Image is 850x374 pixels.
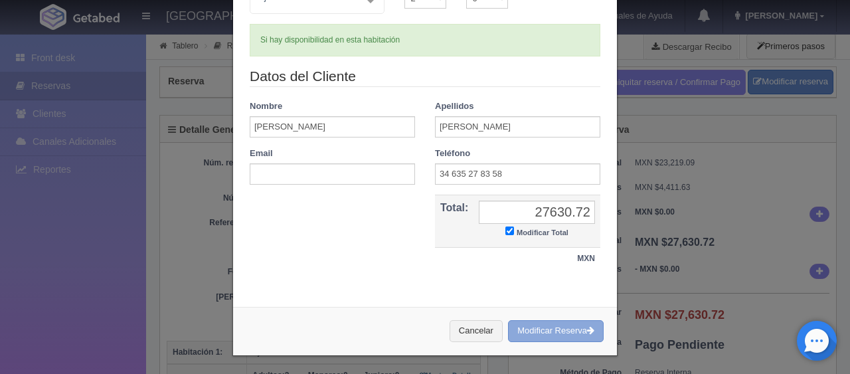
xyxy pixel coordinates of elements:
th: Total: [435,195,473,248]
label: Apellidos [435,100,474,113]
button: Cancelar [450,320,503,342]
div: Si hay disponibilidad en esta habitación [250,24,600,56]
legend: Datos del Cliente [250,66,600,87]
small: Modificar Total [517,229,568,236]
button: Modificar Reserva [508,320,604,342]
input: Modificar Total [505,227,514,235]
label: Teléfono [435,147,470,160]
label: Nombre [250,100,282,113]
label: Email [250,147,273,160]
strong: MXN [577,254,595,263]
